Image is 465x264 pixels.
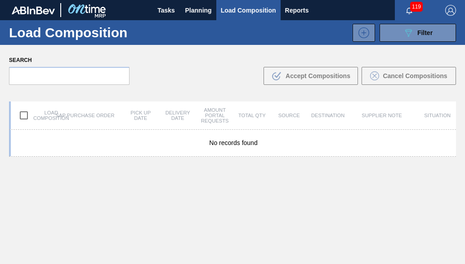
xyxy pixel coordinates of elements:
span: Planning [185,5,212,16]
span: Accept Compositions [286,72,350,79]
span: Filter [417,29,433,36]
span: Reports [285,5,309,16]
div: Pick up Date [122,110,160,121]
button: Cancel Compositions [362,67,456,85]
div: Source [271,113,308,118]
div: Amount Portal Requests [197,107,234,123]
span: Cancel Compositions [383,72,447,79]
div: SAP Purchase Order [48,113,122,118]
div: Load composition [11,106,48,125]
button: Filter [380,24,456,42]
button: Accept Compositions [264,67,358,85]
div: New Load Composition [348,24,375,42]
div: Destination [308,113,345,118]
span: Load Composition [221,5,276,16]
img: Logout [445,5,456,16]
div: Supplier Note [345,113,419,118]
span: Tasks [156,5,176,16]
button: Notifications [395,4,424,17]
span: 119 [410,2,423,12]
h1: Load Composition [9,27,138,38]
span: No records found [209,139,257,146]
div: Total Qty [233,113,271,118]
div: Delivery Date [159,110,197,121]
label: Search [9,54,130,67]
div: Situation [419,113,456,118]
img: TNhmsLtSVTkK8tSr43FrP2fwEKptu5GPRR3wAAAABJRU5ErkJggg== [12,6,55,14]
